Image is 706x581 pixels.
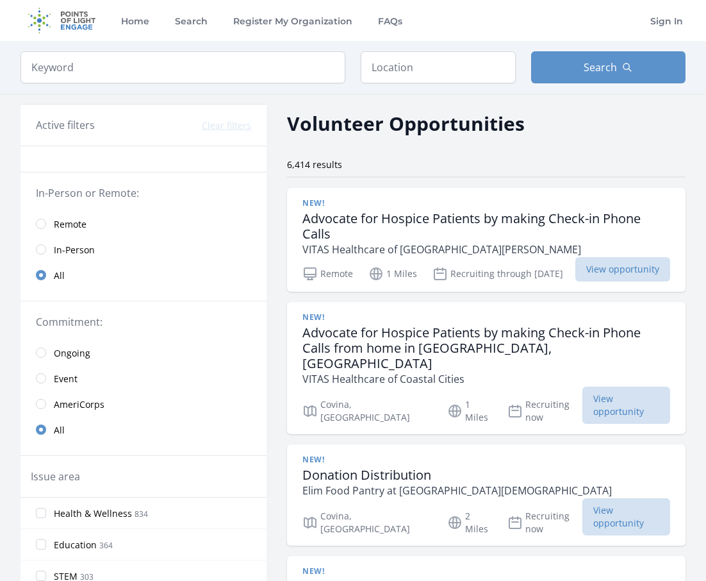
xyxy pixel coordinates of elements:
p: Recruiting now [507,510,583,535]
span: View opportunity [582,387,670,424]
h3: Active filters [36,117,95,133]
a: Remote [21,211,267,237]
a: In-Person [21,237,267,262]
span: Education [54,539,97,552]
p: Covina, [GEOGRAPHIC_DATA] [302,510,432,535]
a: Ongoing [21,340,267,366]
span: Ongoing [54,347,90,360]
a: New! Advocate for Hospice Patients by making Check-in Phone Calls from home in [GEOGRAPHIC_DATA],... [287,302,685,434]
span: Search [584,60,617,75]
input: Keyword [21,51,345,83]
span: AmeriCorps [54,398,104,411]
a: New! Advocate for Hospice Patients by making Check-in Phone Calls VITAS Healthcare of [GEOGRAPHIC... [287,188,685,292]
a: New! Donation Distribution Elim Food Pantry at [GEOGRAPHIC_DATA][DEMOGRAPHIC_DATA] Covina, [GEOGR... [287,444,685,546]
span: New! [302,198,324,208]
span: Event [54,373,78,385]
span: New! [302,566,324,577]
span: View opportunity [575,257,670,282]
legend: Issue area [31,469,80,484]
legend: Commitment: [36,314,251,330]
p: Elim Food Pantry at [GEOGRAPHIC_DATA][DEMOGRAPHIC_DATA] [302,483,612,498]
span: 834 [135,509,148,519]
span: 364 [99,540,113,551]
input: Health & Wellness 834 [36,508,46,518]
span: 6,414 results [287,158,342,171]
h3: Donation Distribution [302,467,612,483]
span: New! [302,455,324,465]
input: Education 364 [36,539,46,550]
input: STEM 303 [36,571,46,581]
a: AmeriCorps [21,391,267,417]
button: Search [531,51,686,83]
p: 1 Miles [368,266,417,282]
p: VITAS Healthcare of [GEOGRAPHIC_DATA][PERSON_NAME] [302,242,670,257]
span: In-Person [54,244,95,257]
h3: Advocate for Hospice Patients by making Check-in Phone Calls [302,211,670,242]
span: All [54,269,65,282]
p: 1 Miles [447,398,491,424]
p: Remote [302,266,353,282]
span: View opportunity [582,498,670,535]
span: All [54,424,65,437]
p: 2 Miles [447,510,491,535]
span: New! [302,312,324,323]
span: Health & Wellness [54,507,132,520]
p: Covina, [GEOGRAPHIC_DATA] [302,398,432,424]
legend: In-Person or Remote: [36,185,251,201]
p: Recruiting through [DATE] [432,266,563,282]
a: Event [21,366,267,391]
p: Recruiting now [507,398,583,424]
p: VITAS Healthcare of Coastal Cities [302,371,670,387]
input: Location [361,51,516,83]
span: Remote [54,218,86,231]
button: Clear filters [202,119,251,132]
a: All [21,262,267,288]
a: All [21,417,267,442]
h3: Advocate for Hospice Patients by making Check-in Phone Calls from home in [GEOGRAPHIC_DATA], [GEO... [302,325,670,371]
h2: Volunteer Opportunities [287,109,525,138]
